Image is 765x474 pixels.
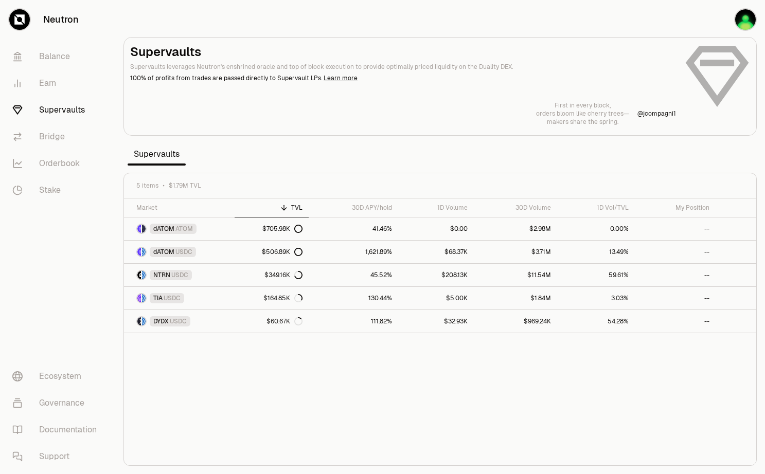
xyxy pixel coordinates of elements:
span: ATOM [175,225,193,233]
a: $705.98K [235,217,309,240]
p: @ jcompagni1 [637,110,676,118]
a: $164.85K [235,287,309,309]
a: 1,621.89% [309,241,398,263]
a: 13.49% [557,241,635,263]
a: Supervaults [4,97,111,123]
span: USDC [170,317,187,325]
a: -- [635,287,716,309]
a: -- [635,264,716,286]
a: 41.46% [309,217,398,240]
span: Supervaults [128,144,186,165]
span: USDC [171,271,188,279]
div: 30D APY/hold [315,204,392,212]
p: First in every block, [536,101,629,110]
div: Market [136,204,228,212]
div: $349.16K [264,271,303,279]
div: $60.67K [266,317,303,325]
img: USDC Logo [142,317,146,325]
img: dATOM Logo [137,248,141,256]
a: Bridge [4,123,111,150]
a: Support [4,443,111,470]
a: dATOM LogoUSDC LogodATOMUSDC [124,241,235,263]
a: $1.84M [474,287,557,309]
span: NTRN [153,271,170,279]
a: NTRN LogoUSDC LogoNTRNUSDC [124,264,235,286]
img: USDC Logo [142,271,146,279]
div: 1D Volume [404,204,468,212]
a: 59.61% [557,264,635,286]
p: makers share the spring. [536,118,629,126]
img: DYDX Logo [137,317,141,325]
a: $68.37K [398,241,474,263]
a: $2.98M [474,217,557,240]
a: $969.24K [474,310,557,333]
p: Supervaults leverages Neutron's enshrined oracle and top of block execution to provide optimally ... [130,62,676,71]
span: dATOM [153,248,174,256]
a: $60.67K [235,310,309,333]
p: orders bloom like cherry trees— [536,110,629,118]
a: $0.00 [398,217,474,240]
div: 30D Volume [480,204,550,212]
img: ATOM Logo [142,225,146,233]
div: $705.98K [262,225,303,233]
span: USDC [175,248,192,256]
a: Documentation [4,416,111,443]
span: TIA [153,294,163,302]
a: dATOM LogoATOM LogodATOMATOM [124,217,235,240]
a: -- [635,310,716,333]
a: $349.16K [235,264,309,286]
span: $1.79M TVL [169,181,201,190]
a: Earn [4,70,111,97]
a: TIA LogoUSDC LogoTIAUSDC [124,287,235,309]
a: 45.52% [309,264,398,286]
p: 100% of profits from trades are passed directly to Supervault LPs. [130,74,676,83]
a: $506.89K [235,241,309,263]
a: @jcompagni1 [637,110,676,118]
div: $506.89K [262,248,303,256]
a: First in every block,orders bloom like cherry trees—makers share the spring. [536,101,629,126]
a: Orderbook [4,150,111,177]
div: TVL [241,204,303,212]
a: $5.00K [398,287,474,309]
img: dATOM Logo [137,225,141,233]
span: 5 items [136,181,158,190]
a: Ecosystem [4,363,111,390]
span: USDC [164,294,181,302]
a: $32.93K [398,310,474,333]
img: TIA Logo [137,294,141,302]
a: 3.03% [557,287,635,309]
img: USDC Logo [142,294,146,302]
a: -- [635,217,716,240]
div: 1D Vol/TVL [563,204,629,212]
img: 72 [735,9,756,30]
a: Governance [4,390,111,416]
a: Stake [4,177,111,204]
div: My Position [641,204,709,212]
a: -- [635,241,716,263]
img: USDC Logo [142,248,146,256]
div: $164.85K [263,294,303,302]
a: 111.82% [309,310,398,333]
h2: Supervaults [130,44,676,60]
a: 0.00% [557,217,635,240]
span: dATOM [153,225,174,233]
a: Learn more [324,74,358,82]
span: DYDX [153,317,169,325]
a: $208.13K [398,264,474,286]
img: NTRN Logo [137,271,141,279]
a: 54.28% [557,310,635,333]
a: Balance [4,43,111,70]
a: $11.54M [474,264,557,286]
a: $3.71M [474,241,557,263]
a: DYDX LogoUSDC LogoDYDXUSDC [124,310,235,333]
a: 130.44% [309,287,398,309]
